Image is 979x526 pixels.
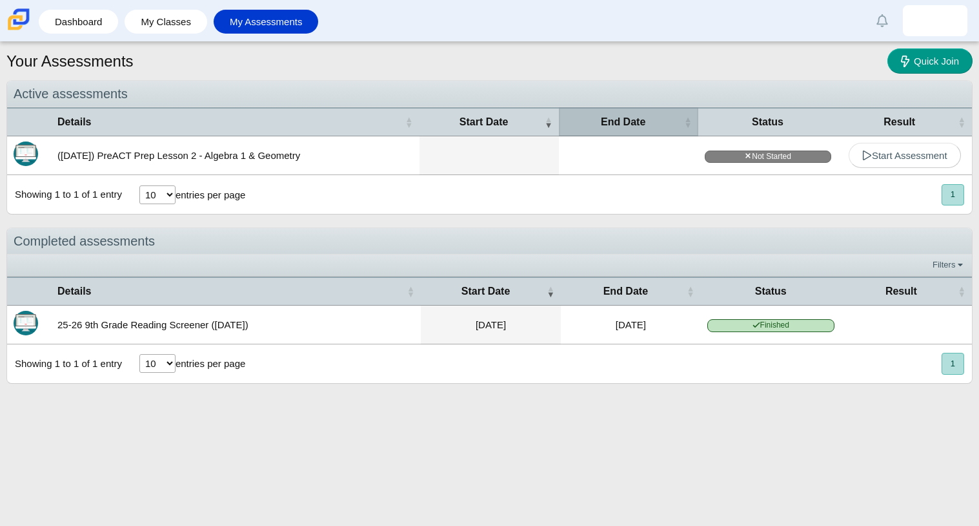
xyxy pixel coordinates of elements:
[914,56,959,67] span: Quick Join
[57,284,404,299] span: Details
[958,116,965,129] span: Result : Activate to sort
[14,142,38,166] img: Itembank
[707,319,834,331] span: Finished
[51,306,421,344] td: 25-26 9th Grade Reading Screener ([DATE])
[476,319,506,330] time: Aug 21, 2025 at 11:48 AM
[407,285,414,298] span: Details : Activate to sort
[616,319,646,330] time: Aug 21, 2025 at 12:29 PM
[925,10,945,31] img: luz.chavezlezama.drRb9J
[5,24,32,35] a: Carmen School of Science & Technology
[14,311,38,335] img: Itembank
[705,115,831,129] span: Status
[6,50,134,72] h1: Your Assessments
[868,6,896,35] a: Alerts
[45,10,112,34] a: Dashboard
[5,6,32,33] img: Carmen School of Science & Technology
[940,353,964,374] nav: pagination
[426,115,542,129] span: Start Date
[887,48,973,74] a: Quick Join
[929,258,969,271] a: Filters
[545,116,552,129] span: Start Date : Activate to remove sorting
[176,189,245,200] label: entries per page
[427,284,544,299] span: Start Date
[7,228,972,255] div: Completed assessments
[7,175,122,214] div: Showing 1 to 1 of 1 entry
[7,344,122,383] div: Showing 1 to 1 of 1 entry
[684,116,692,129] span: End Date : Activate to sort
[57,115,403,129] span: Details
[51,136,419,175] td: ([DATE]) PreACT Prep Lesson 2 - Algebra 1 & Geometry
[7,81,972,107] div: Active assessments
[565,115,681,129] span: End Date
[131,10,201,34] a: My Classes
[220,10,312,34] a: My Assessments
[942,184,964,205] button: 1
[567,284,684,299] span: End Date
[862,150,947,161] span: Start Assessment
[849,143,961,168] a: Start Assessment
[705,151,831,163] span: Not Started
[903,5,967,36] a: luz.chavezlezama.drRb9J
[547,285,554,298] span: Start Date : Activate to remove sorting
[958,285,965,298] span: Result : Activate to sort
[707,284,834,299] span: Status
[940,184,964,205] nav: pagination
[405,116,413,129] span: Details : Activate to sort
[942,353,964,374] button: 1
[844,115,955,129] span: Result
[847,284,955,299] span: Result
[176,358,245,369] label: entries per page
[687,285,694,298] span: End Date : Activate to sort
